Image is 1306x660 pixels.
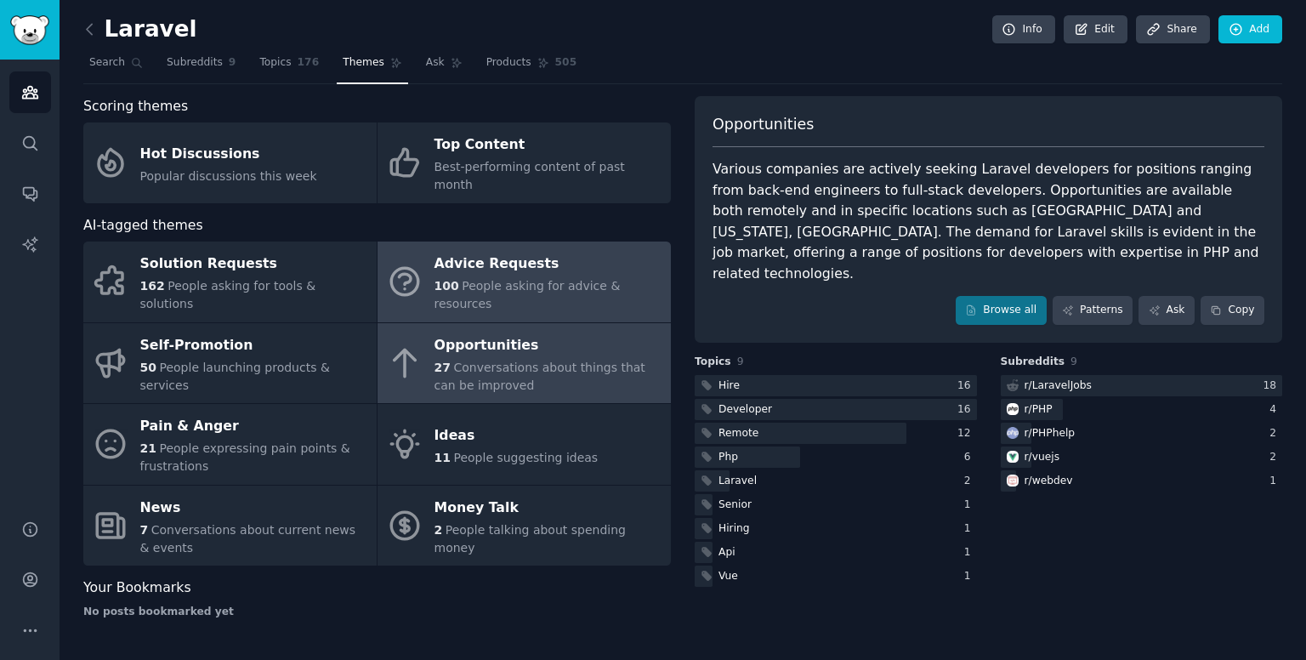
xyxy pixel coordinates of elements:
[434,523,626,555] span: People talking about spending money
[434,279,459,293] span: 100
[956,296,1047,325] a: Browse all
[83,49,149,84] a: Search
[695,447,977,468] a: Php6
[1025,426,1076,441] div: r/ PHPhelp
[957,426,977,441] div: 12
[434,332,662,359] div: Opportunities
[434,523,443,537] span: 2
[140,169,317,183] span: Popular discussions this week
[378,486,671,566] a: Money Talk2People talking about spending money
[695,375,977,396] a: Hire16
[83,242,377,322] a: Solution Requests162People asking for tools & solutions
[718,545,735,560] div: Api
[10,15,49,45] img: GummySearch logo
[434,422,599,449] div: Ideas
[957,378,977,394] div: 16
[1025,450,1060,465] div: r/ vuejs
[1007,427,1019,439] img: PHPhelp
[140,523,356,555] span: Conversations about current news & events
[343,55,384,71] span: Themes
[695,470,977,492] a: Laravel2
[298,55,320,71] span: 176
[695,399,977,420] a: Developer16
[167,55,223,71] span: Subreddits
[1201,296,1264,325] button: Copy
[140,251,368,278] div: Solution Requests
[1269,402,1282,418] div: 4
[555,55,577,71] span: 505
[434,451,451,464] span: 11
[140,361,156,374] span: 50
[695,355,731,370] span: Topics
[434,361,451,374] span: 27
[718,474,757,489] div: Laravel
[718,498,752,513] div: Senior
[434,132,662,159] div: Top Content
[1053,296,1133,325] a: Patterns
[964,545,977,560] div: 1
[1263,378,1282,394] div: 18
[140,441,350,473] span: People expressing pain points & frustrations
[1001,355,1065,370] span: Subreddits
[1001,470,1283,492] a: webdevr/webdev1
[140,140,317,168] div: Hot Discussions
[1007,475,1019,486] img: webdev
[964,450,977,465] div: 6
[695,494,977,515] a: Senior1
[83,577,191,599] span: Your Bookmarks
[83,122,377,203] a: Hot DiscussionsPopular discussions this week
[1001,375,1283,396] a: r/LaravelJobs18
[1025,402,1053,418] div: r/ PHP
[695,566,977,587] a: Vue1
[161,49,241,84] a: Subreddits9
[83,16,197,43] h2: Laravel
[434,160,625,191] span: Best-performing content of past month
[453,451,598,464] span: People suggesting ideas
[1269,426,1282,441] div: 2
[140,361,330,392] span: People launching products & services
[1070,356,1077,367] span: 9
[83,404,377,485] a: Pain & Anger21People expressing pain points & frustrations
[1064,15,1127,44] a: Edit
[713,159,1264,284] div: Various companies are actively seeking Laravel developers for positions ranging from back-end eng...
[378,242,671,322] a: Advice Requests100People asking for advice & resources
[1001,447,1283,468] a: vuejsr/vuejs2
[964,498,977,513] div: 1
[229,55,236,71] span: 9
[378,323,671,404] a: Opportunities27Conversations about things that can be improved
[259,55,291,71] span: Topics
[420,49,468,84] a: Ask
[140,279,316,310] span: People asking for tools & solutions
[718,521,750,537] div: Hiring
[83,605,671,620] div: No posts bookmarked yet
[1269,450,1282,465] div: 2
[1218,15,1282,44] a: Add
[480,49,582,84] a: Products505
[140,332,368,359] div: Self-Promotion
[718,378,740,394] div: Hire
[378,122,671,203] a: Top ContentBest-performing content of past month
[957,402,977,418] div: 16
[140,413,368,441] div: Pain & Anger
[718,426,758,441] div: Remote
[83,323,377,404] a: Self-Promotion50People launching products & services
[1138,296,1195,325] a: Ask
[1001,399,1283,420] a: PHPr/PHP4
[378,404,671,485] a: Ideas11People suggesting ideas
[140,494,368,521] div: News
[695,542,977,563] a: Api1
[140,441,156,455] span: 21
[83,215,203,236] span: AI-tagged themes
[140,523,149,537] span: 7
[89,55,125,71] span: Search
[1025,378,1093,394] div: r/ LaravelJobs
[1007,451,1019,463] img: vuejs
[434,279,621,310] span: People asking for advice & resources
[695,518,977,539] a: Hiring1
[718,402,772,418] div: Developer
[1007,403,1019,415] img: PHP
[434,494,662,521] div: Money Talk
[713,114,814,135] span: Opportunities
[1269,474,1282,489] div: 1
[964,521,977,537] div: 1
